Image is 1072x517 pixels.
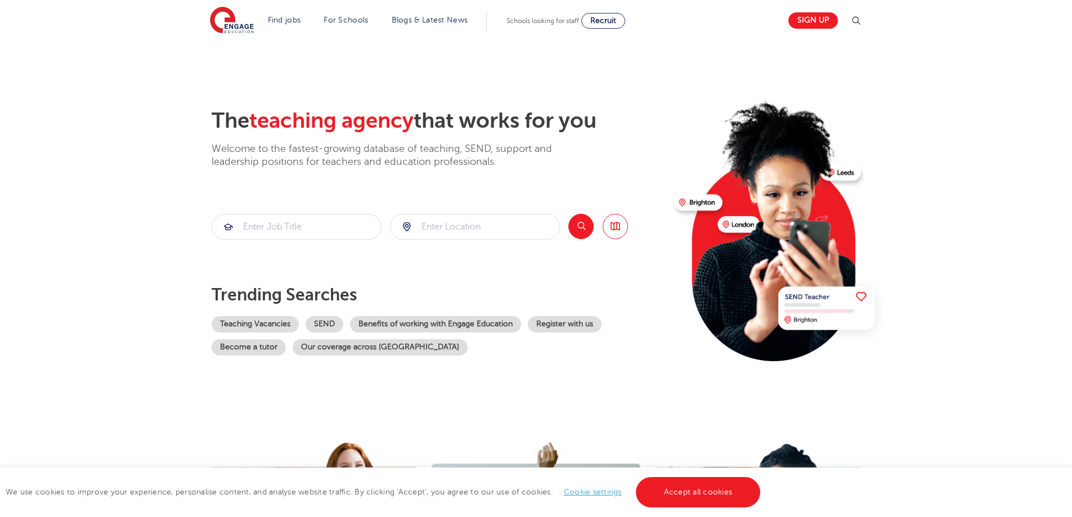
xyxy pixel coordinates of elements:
[564,488,622,496] a: Cookie settings
[268,16,301,24] a: Find jobs
[306,316,343,332] a: SEND
[6,488,763,496] span: We use cookies to improve your experience, personalise content, and analyse website traffic. By c...
[788,12,838,29] a: Sign up
[212,108,666,134] h2: The that works for you
[568,214,594,239] button: Search
[636,477,761,507] a: Accept all cookies
[528,316,602,332] a: Register with us
[212,214,382,240] div: Submit
[210,7,254,35] img: Engage Education
[212,316,299,332] a: Teaching Vacancies
[350,316,521,332] a: Benefits of working with Engage Education
[293,339,468,356] a: Our coverage across [GEOGRAPHIC_DATA]
[392,16,468,24] a: Blogs & Latest News
[506,17,579,25] span: Schools looking for staff
[212,285,666,305] p: Trending searches
[324,16,368,24] a: For Schools
[212,142,583,169] p: Welcome to the fastest-growing database of teaching, SEND, support and leadership positions for t...
[590,16,616,25] span: Recruit
[391,214,559,239] input: Submit
[249,109,414,133] span: teaching agency
[212,214,381,239] input: Submit
[212,339,286,356] a: Become a tutor
[581,13,625,29] a: Recruit
[390,214,560,240] div: Submit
